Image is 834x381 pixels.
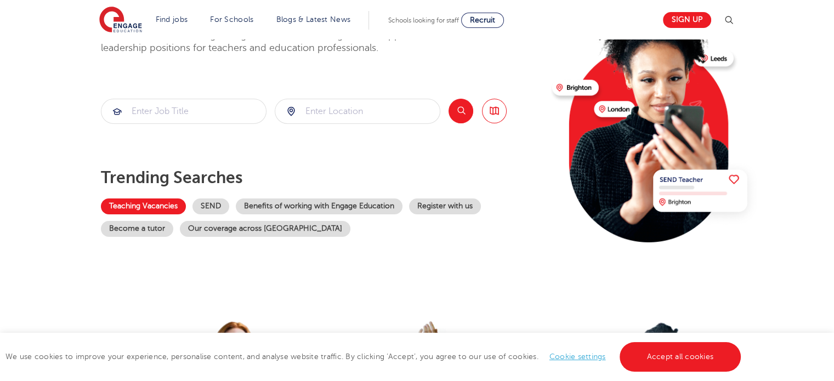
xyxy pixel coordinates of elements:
[470,16,495,24] span: Recruit
[101,168,543,187] p: Trending searches
[461,13,504,28] a: Recruit
[388,16,459,24] span: Schools looking for staff
[275,99,440,124] div: Submit
[5,352,744,361] span: We use cookies to improve your experience, personalise content, and analyse website traffic. By c...
[236,198,402,214] a: Benefits of working with Engage Education
[101,99,266,124] div: Submit
[101,99,266,123] input: Submit
[276,15,351,24] a: Blogs & Latest News
[180,221,350,237] a: Our coverage across [GEOGRAPHIC_DATA]
[449,99,473,123] button: Search
[192,198,229,214] a: SEND
[156,15,188,24] a: Find jobs
[99,7,142,34] img: Engage Education
[549,352,606,361] a: Cookie settings
[620,342,741,372] a: Accept all cookies
[210,15,253,24] a: For Schools
[409,198,481,214] a: Register with us
[101,29,463,55] p: Welcome to the fastest-growing database of teaching, SEND, support and leadership positions for t...
[275,99,440,123] input: Submit
[663,12,711,28] a: Sign up
[101,221,173,237] a: Become a tutor
[101,198,186,214] a: Teaching Vacancies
